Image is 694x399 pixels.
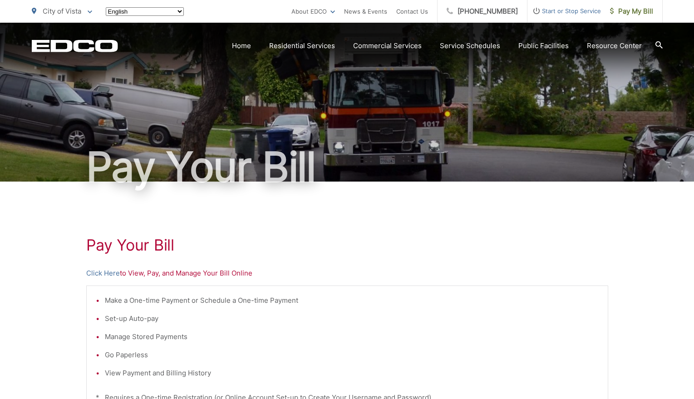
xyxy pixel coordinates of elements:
[518,40,569,51] a: Public Facilities
[43,7,81,15] span: City of Vista
[396,6,428,17] a: Contact Us
[86,268,608,279] p: to View, Pay, and Manage Your Bill Online
[105,350,599,360] li: Go Paperless
[232,40,251,51] a: Home
[269,40,335,51] a: Residential Services
[105,368,599,379] li: View Payment and Billing History
[587,40,642,51] a: Resource Center
[86,268,120,279] a: Click Here
[344,6,387,17] a: News & Events
[440,40,500,51] a: Service Schedules
[610,6,653,17] span: Pay My Bill
[86,236,608,254] h1: Pay Your Bill
[105,313,599,324] li: Set-up Auto-pay
[105,331,599,342] li: Manage Stored Payments
[106,7,184,16] select: Select a language
[291,6,335,17] a: About EDCO
[105,295,599,306] li: Make a One-time Payment or Schedule a One-time Payment
[353,40,422,51] a: Commercial Services
[32,39,118,52] a: EDCD logo. Return to the homepage.
[32,144,663,190] h1: Pay Your Bill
